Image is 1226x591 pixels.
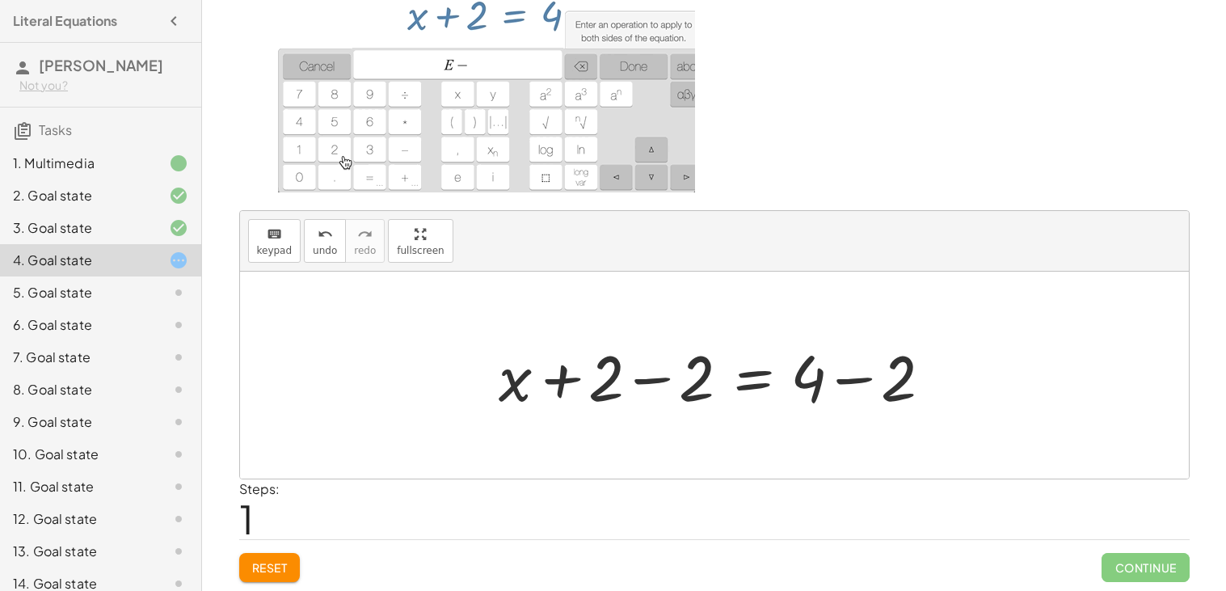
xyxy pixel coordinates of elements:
[169,412,188,432] i: Task not started.
[169,477,188,496] i: Task not started.
[13,445,143,464] div: 10. Goal state
[13,251,143,270] div: 4. Goal state
[13,154,143,173] div: 1. Multimedia
[39,121,72,138] span: Tasks
[169,218,188,238] i: Task finished and correct.
[304,219,346,263] button: undoundo
[39,56,163,74] span: [PERSON_NAME]
[397,245,444,256] span: fullscreen
[345,219,385,263] button: redoredo
[13,477,143,496] div: 11. Goal state
[239,480,280,497] label: Steps:
[169,315,188,335] i: Task not started.
[169,509,188,529] i: Task not started.
[388,219,453,263] button: fullscreen
[239,553,301,582] button: Reset
[13,315,143,335] div: 6. Goal state
[13,348,143,367] div: 7. Goal state
[318,225,333,244] i: undo
[248,219,301,263] button: keyboardkeypad
[169,186,188,205] i: Task finished and correct.
[13,412,143,432] div: 9. Goal state
[357,225,373,244] i: redo
[169,380,188,399] i: Task not started.
[13,186,143,205] div: 2. Goal state
[169,251,188,270] i: Task started.
[267,225,282,244] i: keyboard
[19,78,188,94] div: Not you?
[169,542,188,561] i: Task not started.
[169,445,188,464] i: Task not started.
[13,218,143,238] div: 3. Goal state
[169,154,188,173] i: Task finished.
[13,380,143,399] div: 8. Goal state
[13,542,143,561] div: 13. Goal state
[169,283,188,302] i: Task not started.
[13,509,143,529] div: 12. Goal state
[13,11,117,31] h4: Literal Equations
[169,348,188,367] i: Task not started.
[354,245,376,256] span: redo
[239,494,254,543] span: 1
[252,560,288,575] span: Reset
[257,245,293,256] span: keypad
[313,245,337,256] span: undo
[13,283,143,302] div: 5. Goal state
